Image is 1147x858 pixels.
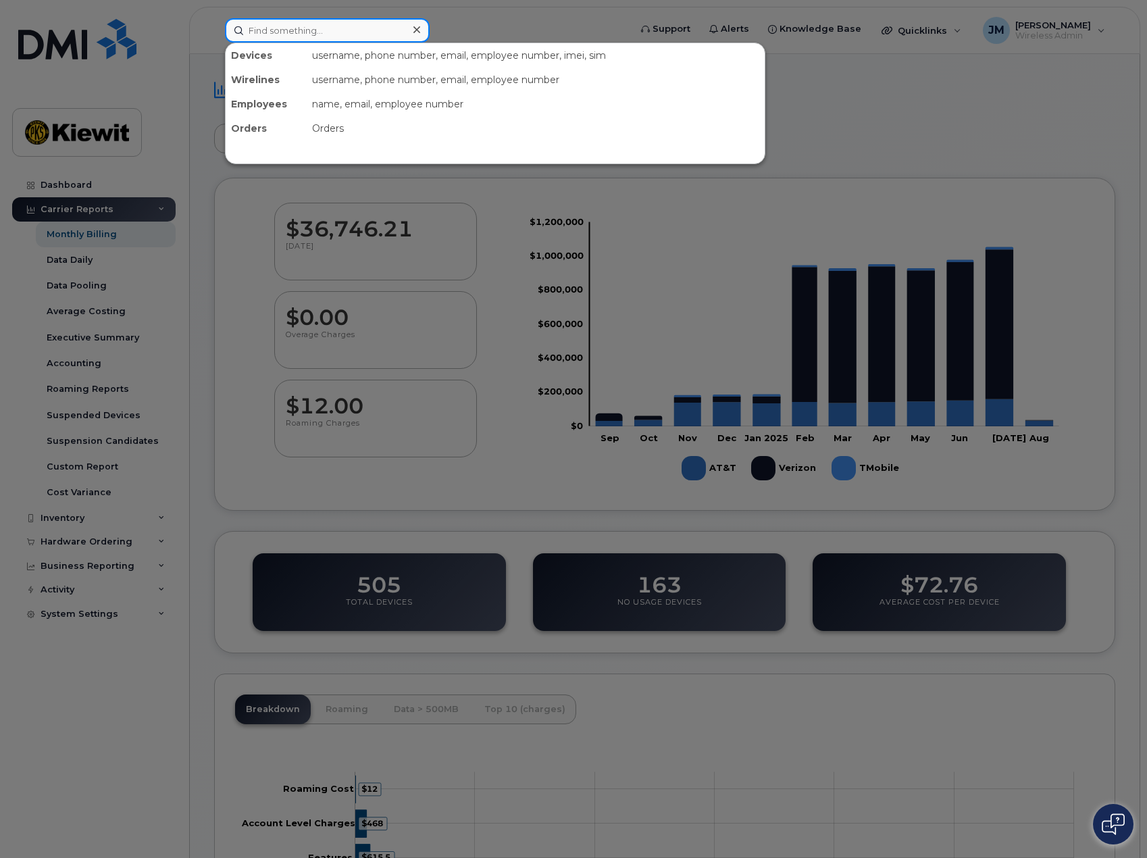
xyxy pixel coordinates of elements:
div: Employees [226,92,307,116]
div: Wirelines [226,68,307,92]
div: name, email, employee number [307,92,765,116]
div: Orders [307,116,765,141]
div: username, phone number, email, employee number [307,68,765,92]
div: Devices [226,43,307,68]
div: Orders [226,116,307,141]
div: username, phone number, email, employee number, imei, sim [307,43,765,68]
img: Open chat [1102,813,1125,835]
